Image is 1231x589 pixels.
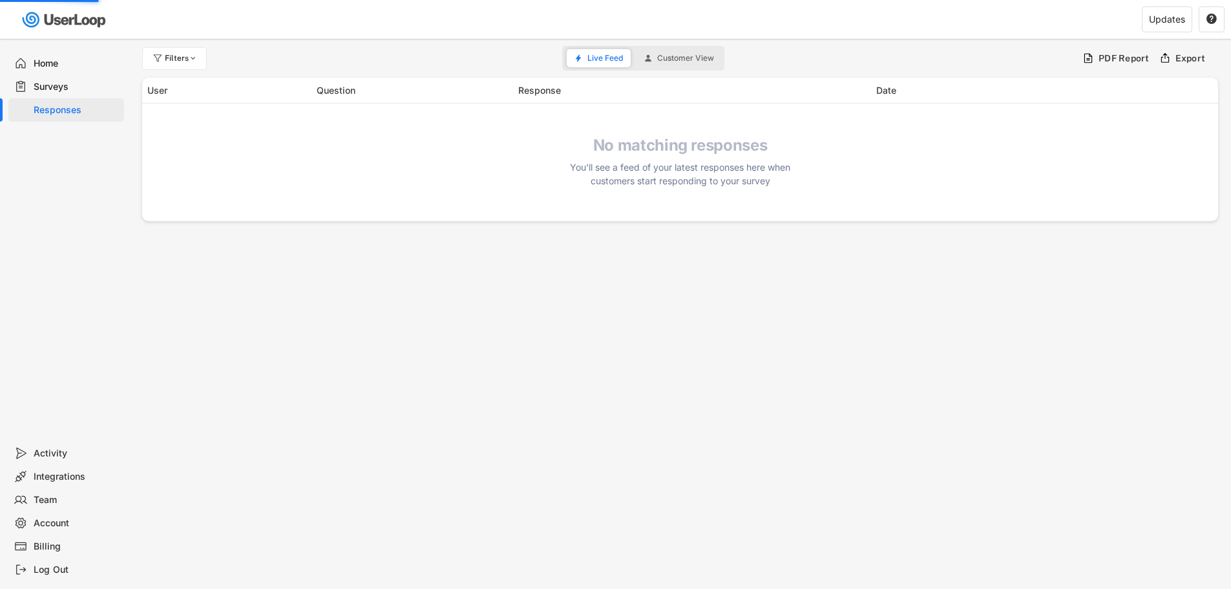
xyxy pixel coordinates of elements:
span: Live Feed [587,54,623,62]
div: Updates [1149,15,1185,24]
div: PDF Report [1099,52,1150,64]
button: Customer View [637,49,722,67]
div: Billing [34,541,119,553]
div: Response [518,83,868,97]
div: User [147,83,309,97]
div: Team [34,494,119,506]
img: userloop-logo-01.svg [19,6,110,33]
text:  [1206,13,1217,25]
button: Live Feed [567,49,631,67]
h4: No matching responses [564,136,797,155]
div: Surveys [34,81,119,93]
div: You'll see a feed of your latest responses here when customers start responding to your survey [564,160,797,187]
div: Log Out [34,564,119,576]
div: Integrations [34,471,119,483]
div: Question [317,83,510,97]
span: Customer View [657,54,714,62]
div: Activity [34,447,119,460]
div: Home [34,58,119,70]
div: Filters [165,54,198,62]
div: Export [1175,52,1206,64]
div: Account [34,517,119,530]
div: Date [876,83,1214,97]
div: Responses [34,104,119,116]
button:  [1206,14,1217,25]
